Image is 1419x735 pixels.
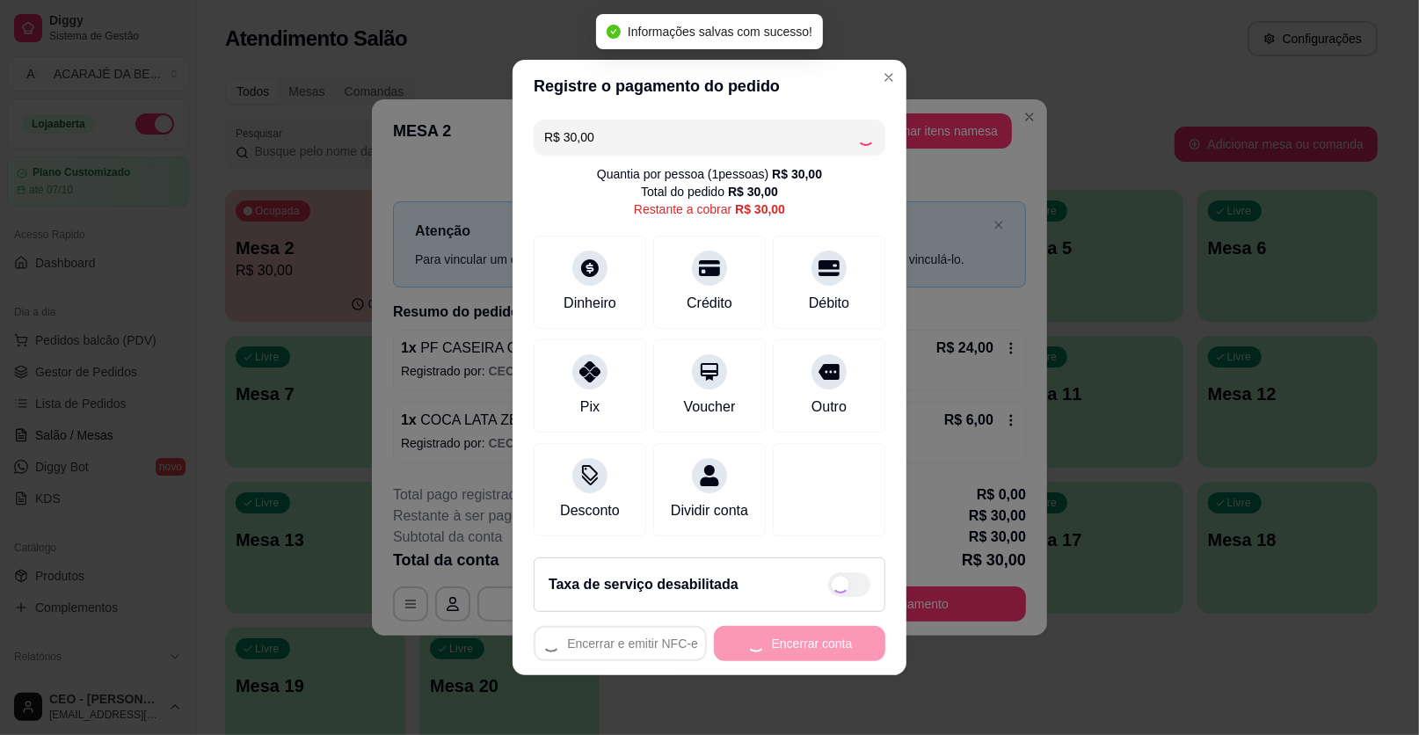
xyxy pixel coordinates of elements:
span: check-circle [607,25,621,39]
div: Débito [809,293,849,314]
div: Dinheiro [564,293,616,314]
div: Desconto [560,500,620,521]
div: Loading [857,128,875,146]
div: Restante a cobrar [634,200,785,218]
div: Total do pedido [641,183,778,200]
input: Ex.: hambúrguer de cordeiro [544,120,857,155]
div: R$ 30,00 [728,183,778,200]
div: Dividir conta [671,500,748,521]
div: R$ 30,00 [735,200,785,218]
button: Close [875,63,903,91]
h2: Taxa de serviço desabilitada [549,574,739,595]
div: Pix [580,397,600,418]
header: Registre o pagamento do pedido [513,60,906,113]
div: Crédito [687,293,732,314]
div: R$ 30,00 [772,165,822,183]
span: Informações salvas com sucesso! [628,25,812,39]
div: Quantia por pessoa ( 1 pessoas) [597,165,822,183]
div: Outro [811,397,847,418]
div: Voucher [684,397,736,418]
